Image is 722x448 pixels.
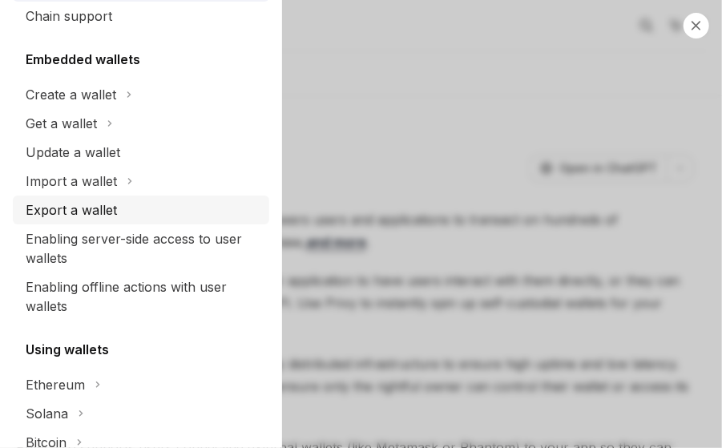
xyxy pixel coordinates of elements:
div: Enabling offline actions with user wallets [26,277,260,316]
a: Enabling server-side access to user wallets [13,224,269,272]
div: Ethereum [26,375,85,394]
div: Import a wallet [26,172,117,191]
div: Chain support [26,6,112,26]
h5: Using wallets [26,340,109,359]
h5: Embedded wallets [26,50,140,69]
a: Export a wallet [13,196,269,224]
a: Chain support [13,2,269,30]
div: Update a wallet [26,143,120,162]
div: Solana [26,404,68,423]
div: Get a wallet [26,114,97,133]
a: Update a wallet [13,138,269,167]
a: Enabling offline actions with user wallets [13,272,269,321]
div: Create a wallet [26,85,116,104]
div: Enabling server-side access to user wallets [26,229,260,268]
div: Export a wallet [26,200,117,220]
